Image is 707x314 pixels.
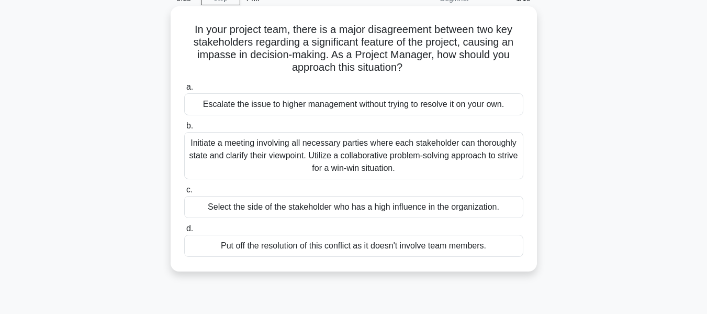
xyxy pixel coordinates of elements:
span: d. [186,224,193,233]
span: a. [186,82,193,91]
div: Initiate a meeting involving all necessary parties where each stakeholder can thoroughly state an... [184,132,523,179]
h5: In your project team, there is a major disagreement between two key stakeholders regarding a sign... [183,23,524,74]
div: Escalate the issue to higher management without trying to resolve it on your own. [184,93,523,115]
div: Select the side of the stakeholder who has a high influence in the organization. [184,196,523,218]
span: b. [186,121,193,130]
span: c. [186,185,193,194]
div: Put off the resolution of this conflict as it doesn't involve team members. [184,235,523,257]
